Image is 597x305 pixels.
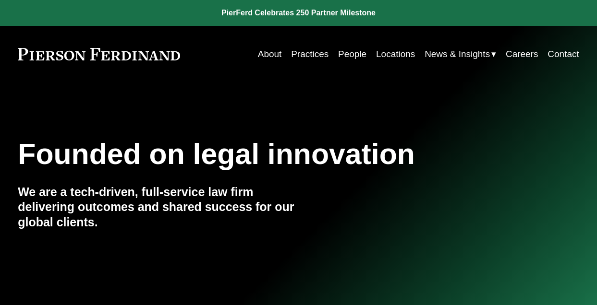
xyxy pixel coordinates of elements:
h4: We are a tech-driven, full-service law firm delivering outcomes and shared success for our global... [18,185,298,230]
a: Practices [291,45,329,63]
a: Locations [376,45,415,63]
a: About [258,45,282,63]
a: People [338,45,366,63]
span: News & Insights [425,46,490,62]
a: Careers [506,45,538,63]
a: Contact [548,45,579,63]
h1: Founded on legal innovation [18,138,486,171]
a: folder dropdown [425,45,496,63]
